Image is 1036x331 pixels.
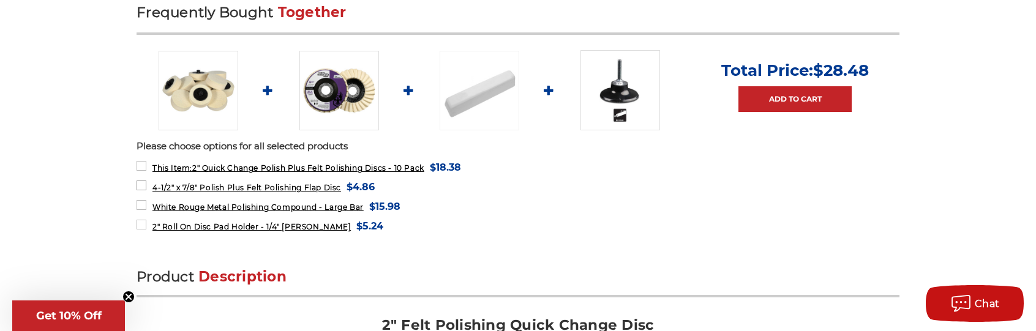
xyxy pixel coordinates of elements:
[430,159,461,176] span: $18.38
[813,61,869,80] span: $28.48
[721,61,869,80] p: Total Price:
[36,309,102,322] span: Get 10% Off
[975,298,1000,310] span: Chat
[738,86,852,112] a: Add to Cart
[137,4,273,21] span: Frequently Bought
[369,198,400,215] span: $15.98
[12,300,125,331] div: Get 10% OffClose teaser
[137,139,899,154] p: Please choose options for all selected products
[278,4,347,21] span: Together
[926,285,1024,322] button: Chat
[122,291,135,303] button: Close teaser
[159,51,238,130] img: 2" Roloc Polishing Felt Discs
[137,268,194,285] span: Product
[152,183,341,192] span: 4-1/2" x 7/8" Polish Plus Felt Polishing Flap Disc
[152,163,192,173] strong: This Item:
[198,268,287,285] span: Description
[152,203,364,212] span: White Rouge Metal Polishing Compound - Large Bar
[152,163,424,173] span: 2" Quick Change Polish Plus Felt Polishing Discs - 10 Pack
[347,179,375,195] span: $4.86
[152,222,351,231] span: 2" Roll On Disc Pad Holder - 1/4" [PERSON_NAME]
[356,218,383,234] span: $5.24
